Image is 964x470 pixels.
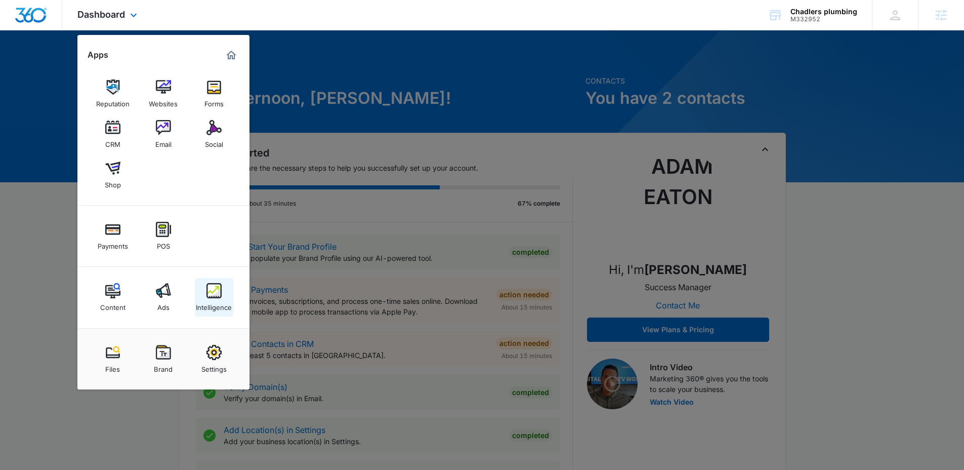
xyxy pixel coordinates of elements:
[105,360,120,373] div: Files
[94,155,132,194] a: Shop
[157,237,170,250] div: POS
[204,95,224,108] div: Forms
[195,278,233,317] a: Intelligence
[144,278,183,317] a: Ads
[105,176,121,189] div: Shop
[94,74,132,113] a: Reputation
[205,135,223,148] div: Social
[195,340,233,378] a: Settings
[195,74,233,113] a: Forms
[96,95,130,108] div: Reputation
[223,47,239,63] a: Marketing 360® Dashboard
[790,16,857,23] div: account id
[144,74,183,113] a: Websites
[157,298,170,311] div: Ads
[196,298,232,311] div: Intelligence
[144,217,183,255] a: POS
[105,135,120,148] div: CRM
[195,115,233,153] a: Social
[201,360,227,373] div: Settings
[155,135,172,148] div: Email
[790,8,857,16] div: account name
[88,50,108,60] h2: Apps
[77,9,125,20] span: Dashboard
[154,360,173,373] div: Brand
[94,278,132,317] a: Content
[98,237,128,250] div: Payments
[94,115,132,153] a: CRM
[144,340,183,378] a: Brand
[94,340,132,378] a: Files
[100,298,125,311] div: Content
[144,115,183,153] a: Email
[94,217,132,255] a: Payments
[149,95,178,108] div: Websites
